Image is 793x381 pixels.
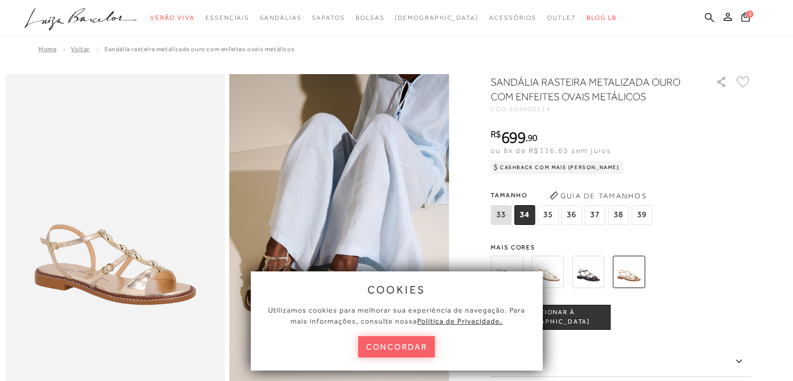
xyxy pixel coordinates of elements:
span: Essenciais [205,14,249,21]
span: 90 [528,132,538,143]
a: BLOG LB [587,8,617,28]
span: Utilizamos cookies para melhorar sua experiência de navegação. Para mais informações, consulte nossa [268,306,525,325]
button: concordar [358,336,435,358]
a: noSubCategoriesText [205,8,249,28]
img: SANDÁLIA RASTEIRA EM COURO PRETO COM ENFEITES OVAIS METÁLICOS [572,256,604,288]
span: Tamanho [491,187,655,203]
span: 39 [631,205,652,225]
div: Cashback com Mais [PERSON_NAME] [491,161,624,174]
span: Verão Viva [150,14,195,21]
div: CÓD: [491,106,699,112]
a: noSubCategoriesText [312,8,345,28]
i: , [526,133,538,142]
span: ou 6x de R$116,65 sem juros [491,146,611,154]
h1: SANDÁLIA RASTEIRA METALIZADA OURO COM ENFEITES OVAIS METÁLICOS [491,75,686,104]
span: 33 [491,205,511,225]
span: Outlet [547,14,576,21]
span: 0 [746,10,753,18]
label: Descrição [491,347,751,377]
img: SANDÁLIA RASTEIRA EM COURO CARAMELO COM ENFEITES OVAIS METÁLICOS [491,256,523,288]
button: 0 [738,11,753,26]
span: 34 [514,205,535,225]
a: Política de Privacidade. [417,317,503,325]
a: noSubCategoriesText [547,8,576,28]
button: Guia de Tamanhos [546,187,650,204]
span: SANDÁLIA RASTEIRA METALIZADA OURO COM ENFEITES OVAIS METÁLICOS [104,45,295,53]
span: Acessórios [489,14,536,21]
a: noSubCategoriesText [489,8,536,28]
span: Sapatos [312,14,345,21]
img: SANDÁLIA RASTEIRA METALIZADA OURO COM ENFEITES OVAIS METÁLICOS [613,256,645,288]
a: noSubCategoriesText [395,8,479,28]
i: R$ [491,129,501,139]
span: BLOG LB [587,14,617,21]
a: noSubCategoriesText [150,8,195,28]
span: 36 [561,205,582,225]
img: SANDÁLIA RASTEIRA EM COURO OFF WHITE COM ENFEITES OVAIS METÁLICOS [531,256,564,288]
span: 699 [501,128,526,147]
span: 38 [608,205,629,225]
a: noSubCategoriesText [260,8,301,28]
span: Sandálias [260,14,301,21]
span: [DEMOGRAPHIC_DATA] [395,14,479,21]
span: 37 [584,205,605,225]
span: cookies [368,284,426,295]
span: 604900114 [509,105,551,113]
span: Bolsas [356,14,385,21]
span: Mais cores [491,244,751,251]
a: noSubCategoriesText [356,8,385,28]
a: Home [39,45,56,53]
a: Voltar [71,45,90,53]
span: 35 [538,205,558,225]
